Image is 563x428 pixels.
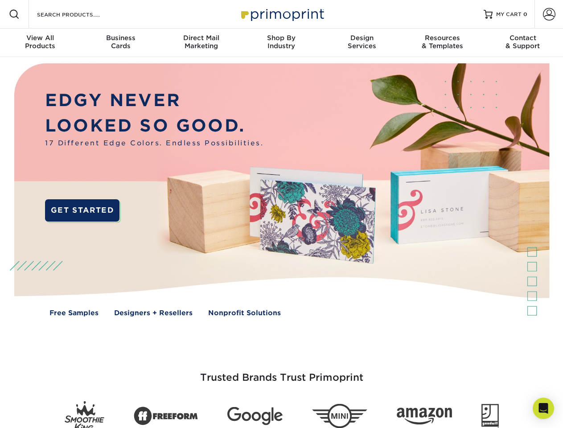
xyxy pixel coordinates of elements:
a: Direct MailMarketing [161,29,241,57]
input: SEARCH PRODUCTS..... [36,9,123,20]
a: DesignServices [322,29,402,57]
div: Open Intercom Messenger [533,398,554,419]
p: LOOKED SO GOOD. [45,113,263,139]
h3: Trusted Brands Trust Primoprint [21,350,542,394]
img: Google [227,407,283,425]
a: Shop ByIndustry [241,29,321,57]
p: EDGY NEVER [45,88,263,113]
div: Cards [80,34,160,50]
div: Services [322,34,402,50]
span: Shop By [241,34,321,42]
span: Design [322,34,402,42]
div: & Support [483,34,563,50]
span: Resources [402,34,482,42]
a: Contact& Support [483,29,563,57]
span: 0 [523,11,527,17]
span: Direct Mail [161,34,241,42]
a: Nonprofit Solutions [208,308,281,318]
img: Amazon [397,408,452,425]
a: GET STARTED [45,199,119,222]
a: Designers + Resellers [114,308,193,318]
img: Primoprint [237,4,326,24]
span: MY CART [496,11,522,18]
a: Resources& Templates [402,29,482,57]
a: BusinessCards [80,29,160,57]
span: 17 Different Edge Colors. Endless Possibilities. [45,138,263,148]
img: Goodwill [481,404,499,428]
div: Marketing [161,34,241,50]
span: Contact [483,34,563,42]
span: Business [80,34,160,42]
div: & Templates [402,34,482,50]
a: Free Samples [49,308,99,318]
div: Industry [241,34,321,50]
